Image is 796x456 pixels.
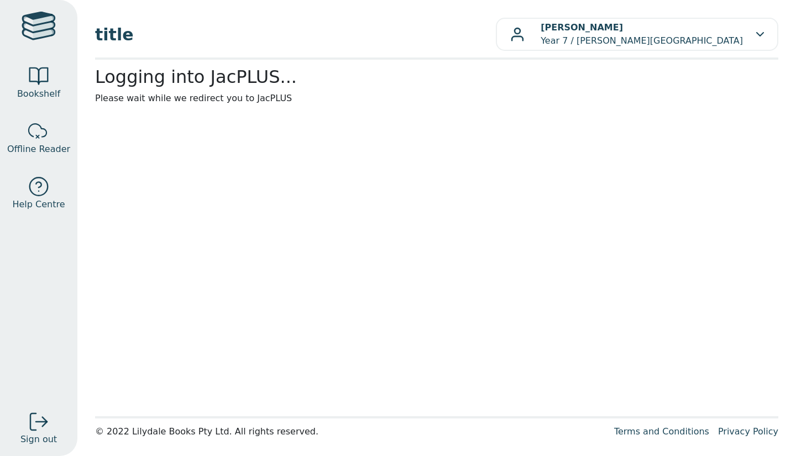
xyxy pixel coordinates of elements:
div: © 2022 Lilydale Books Pty Ltd. All rights reserved. [95,425,605,438]
span: title [95,22,496,47]
button: [PERSON_NAME]Year 7 / [PERSON_NAME][GEOGRAPHIC_DATA] [496,18,778,51]
a: Privacy Policy [718,426,778,437]
span: Offline Reader [7,143,70,156]
span: Help Centre [12,198,65,211]
span: Bookshelf [17,87,60,101]
p: Please wait while we redirect you to JacPLUS [95,92,778,105]
a: Terms and Conditions [614,426,709,437]
p: Year 7 / [PERSON_NAME][GEOGRAPHIC_DATA] [541,21,743,48]
span: Sign out [20,433,57,446]
h2: Logging into JacPLUS... [95,66,778,87]
b: [PERSON_NAME] [541,22,623,33]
